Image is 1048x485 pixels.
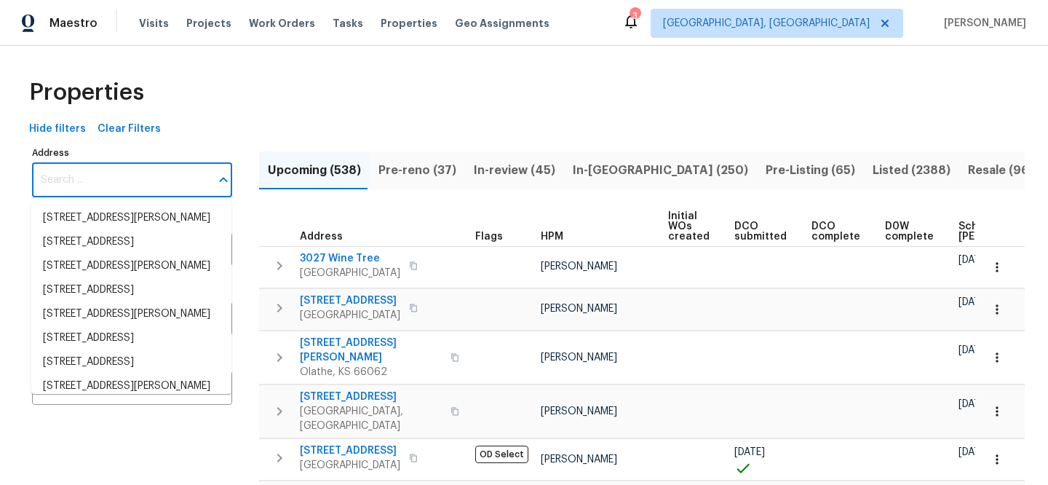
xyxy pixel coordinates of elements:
[958,297,989,307] span: [DATE]
[31,350,231,374] li: [STREET_ADDRESS]
[300,251,400,266] span: 3027 Wine Tree
[29,85,144,100] span: Properties
[31,278,231,302] li: [STREET_ADDRESS]
[958,221,1041,242] span: Scheduled [PERSON_NAME]
[811,221,860,242] span: DCO complete
[958,255,989,265] span: [DATE]
[968,160,1041,181] span: Resale (969)
[541,232,563,242] span: HPM
[49,16,98,31] span: Maestro
[31,254,231,278] li: [STREET_ADDRESS][PERSON_NAME]
[31,326,231,350] li: [STREET_ADDRESS]
[766,160,855,181] span: Pre-Listing (65)
[249,16,315,31] span: Work Orders
[630,9,640,23] div: 3
[378,160,456,181] span: Pre-reno (37)
[31,230,231,254] li: [STREET_ADDRESS]
[938,16,1026,31] span: [PERSON_NAME]
[455,16,549,31] span: Geo Assignments
[474,160,555,181] span: In-review (45)
[31,302,231,326] li: [STREET_ADDRESS][PERSON_NAME]
[541,406,617,417] span: [PERSON_NAME]
[300,404,442,433] span: [GEOGRAPHIC_DATA], [GEOGRAPHIC_DATA]
[734,447,765,457] span: [DATE]
[213,170,234,190] button: Close
[573,160,748,181] span: In-[GEOGRAPHIC_DATA] (250)
[300,458,400,473] span: [GEOGRAPHIC_DATA]
[541,454,617,465] span: [PERSON_NAME]
[300,232,343,242] span: Address
[541,352,617,363] span: [PERSON_NAME]
[29,120,86,138] span: Hide filters
[300,443,400,458] span: [STREET_ADDRESS]
[885,221,934,242] span: D0W complete
[98,120,161,138] span: Clear Filters
[333,18,363,28] span: Tasks
[300,266,400,280] span: [GEOGRAPHIC_DATA]
[300,365,442,379] span: Olathe, KS 66062
[31,206,231,230] li: [STREET_ADDRESS][PERSON_NAME]
[958,399,989,409] span: [DATE]
[32,163,210,197] input: Search ...
[31,374,231,414] li: [STREET_ADDRESS][PERSON_NAME][PERSON_NAME]
[541,304,617,314] span: [PERSON_NAME]
[300,390,442,404] span: [STREET_ADDRESS]
[268,160,361,181] span: Upcoming (538)
[92,116,167,143] button: Clear Filters
[663,16,870,31] span: [GEOGRAPHIC_DATA], [GEOGRAPHIC_DATA]
[300,308,400,323] span: [GEOGRAPHIC_DATA]
[958,345,989,355] span: [DATE]
[300,336,442,365] span: [STREET_ADDRESS][PERSON_NAME]
[186,16,231,31] span: Projects
[139,16,169,31] span: Visits
[668,211,710,242] span: Initial WOs created
[958,447,989,457] span: [DATE]
[541,261,617,272] span: [PERSON_NAME]
[32,149,232,157] label: Address
[381,16,437,31] span: Properties
[475,446,528,463] span: OD Select
[873,160,950,181] span: Listed (2388)
[23,116,92,143] button: Hide filters
[300,293,400,308] span: [STREET_ADDRESS]
[734,221,787,242] span: DCO submitted
[475,232,503,242] span: Flags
